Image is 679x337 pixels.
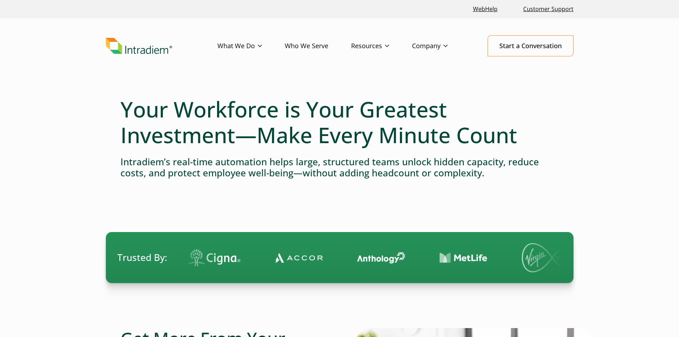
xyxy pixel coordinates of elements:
[106,38,217,54] a: Link to homepage of Intradiem
[488,35,573,56] a: Start a Conversation
[470,1,500,17] a: Link opens in a new window
[436,252,484,263] img: Contact Center Automation MetLife Logo
[106,38,172,54] img: Intradiem
[520,1,576,17] a: Customer Support
[120,96,559,148] h1: Your Workforce is Your Greatest Investment—Make Every Minute Count
[285,36,351,56] a: Who We Serve
[412,36,470,56] a: Company
[272,252,320,263] img: Contact Center Automation Accor Logo
[120,156,559,178] h4: Intradiem’s real-time automation helps large, structured teams unlock hidden capacity, reduce cos...
[519,243,569,272] img: Virgin Media logo.
[217,36,285,56] a: What We Do
[117,251,167,264] span: Trusted By:
[351,36,412,56] a: Resources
